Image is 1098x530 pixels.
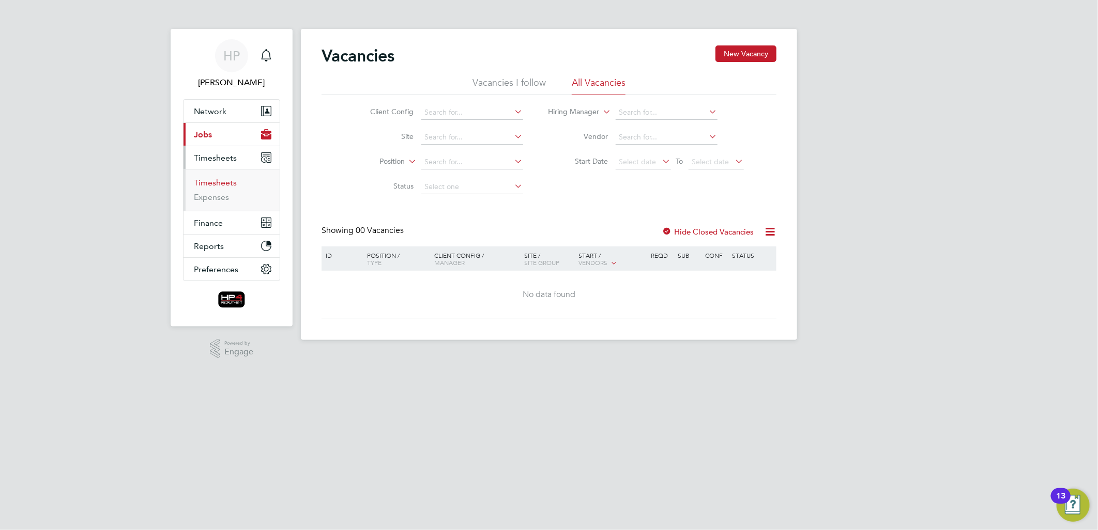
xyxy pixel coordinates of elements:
span: Manager [434,258,465,267]
span: Hema Patel [183,76,280,89]
span: Site Group [525,258,560,267]
label: Start Date [549,157,608,166]
input: Search for... [421,105,523,120]
div: Timesheets [184,169,280,211]
div: Status [730,246,775,264]
a: Expenses [194,192,229,202]
button: Network [184,100,280,122]
input: Search for... [616,130,718,145]
button: Finance [184,211,280,234]
input: Search for... [421,155,523,169]
div: No data found [323,289,775,300]
span: Jobs [194,130,212,139]
span: Type [367,258,382,267]
div: Reqd [648,246,675,264]
button: New Vacancy [715,45,776,62]
span: Finance [194,218,223,228]
button: Reports [184,235,280,257]
input: Search for... [616,105,718,120]
span: Select date [619,157,657,166]
div: Client Config / [432,246,522,271]
label: Status [355,181,414,191]
a: Powered byEngage [210,339,254,358]
span: Select date [692,157,729,166]
span: Network [194,106,226,116]
h2: Vacancies [322,45,394,66]
span: Powered by [224,339,253,348]
span: Timesheets [194,153,237,163]
span: 00 Vacancies [356,225,404,236]
div: Position / [359,246,432,271]
div: ID [323,246,359,264]
li: All Vacancies [572,76,626,95]
label: Client Config [355,107,414,116]
div: Showing [322,225,406,236]
label: Site [355,132,414,141]
button: Jobs [184,123,280,146]
a: Go to home page [183,291,280,308]
span: Engage [224,348,253,356]
div: 13 [1056,496,1065,509]
label: Position [346,157,405,167]
div: Start / [576,246,648,272]
label: Hiring Manager [540,107,600,117]
span: To [673,154,687,168]
a: Timesheets [194,178,237,188]
img: hp4recruitment-logo-retina.png [218,291,246,308]
label: Vendor [549,132,608,141]
button: Open Resource Center, 13 new notifications [1057,489,1090,522]
button: Preferences [184,258,280,280]
li: Vacancies I follow [472,76,546,95]
div: Site / [522,246,576,271]
span: Reports [194,241,224,251]
span: HP [223,49,240,63]
label: Hide Closed Vacancies [662,227,754,237]
button: Timesheets [184,146,280,169]
nav: Main navigation [171,29,293,326]
div: Sub [676,246,703,264]
a: HP[PERSON_NAME] [183,39,280,89]
div: Conf [703,246,729,264]
input: Search for... [421,130,523,145]
input: Select one [421,180,523,194]
span: Vendors [578,258,607,267]
span: Preferences [194,264,238,274]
